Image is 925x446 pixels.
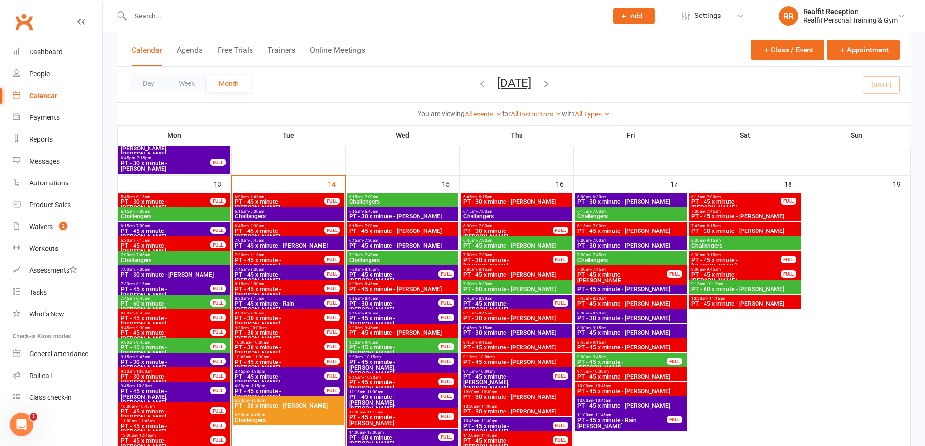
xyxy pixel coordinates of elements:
[577,330,685,336] span: PT - 45 x minute - [PERSON_NAME]
[29,372,52,380] div: Roll call
[249,209,264,214] span: - 7:00am
[575,110,610,118] a: All Types
[691,253,781,257] span: 8:30am
[349,243,456,248] span: PT - 45 x minute - [PERSON_NAME]
[705,253,721,257] span: - 9:15am
[235,282,325,286] span: 8:15am
[135,326,150,330] span: - 9:30am
[463,228,553,240] span: PT - 30 x minute - [PERSON_NAME]
[477,267,492,272] span: - 8:15am
[324,198,340,205] div: FULL
[235,209,342,214] span: 6:15am
[553,256,568,263] div: FULL
[167,75,207,92] button: Week
[463,282,571,286] span: 7:30am
[328,176,345,192] div: 14
[363,355,381,359] span: - 10:15am
[13,129,102,150] a: Reports
[324,285,340,292] div: FULL
[268,46,295,66] button: Trainers
[235,199,325,211] span: PT - 45 x minute - [PERSON_NAME]
[779,6,798,26] div: RR
[324,227,340,234] div: FULL
[218,46,253,66] button: Free Trials
[670,176,688,192] div: 17
[29,92,57,99] div: Calendar
[691,243,799,248] span: Challengers
[310,46,365,66] button: Online Meetings
[442,176,459,192] div: 15
[705,195,721,199] span: - 7:00am
[591,297,606,301] span: - 8:30am
[235,195,325,199] span: 6:00am
[135,311,150,315] span: - 8:45am
[120,297,211,301] span: 7:45am
[613,8,655,24] button: Add
[463,345,571,350] span: PT - 45 x minute - [PERSON_NAME]
[363,224,378,228] span: - 7:00am
[577,228,685,234] span: PT - 45 x minute - [PERSON_NAME]
[210,299,226,307] div: FULL
[120,140,211,157] span: PT - 45 x minute - [PERSON_NAME], [PERSON_NAME]
[13,281,102,303] a: Tasks
[13,41,102,63] a: Dashboard
[324,270,340,278] div: FULL
[120,253,228,257] span: 7:00am
[418,110,465,117] strong: You are viewing
[691,238,799,243] span: 8:30am
[13,172,102,194] a: Automations
[591,224,606,228] span: - 7:00am
[705,209,721,214] span: - 7:45am
[349,267,439,272] span: 7:30am
[249,282,264,286] span: - 9:00am
[363,209,378,214] span: - 6:45am
[438,343,454,350] div: FULL
[120,340,211,345] span: 9:00am
[577,286,685,292] span: PT - 45 x minute - [PERSON_NAME]
[667,270,682,278] div: FULL
[477,209,492,214] span: - 7:00am
[120,224,211,228] span: 6:15am
[688,125,802,146] th: Sat
[463,253,553,257] span: 7:00am
[691,195,781,199] span: 6:15am
[577,311,685,315] span: 8:00am
[460,125,574,146] th: Thu
[235,311,325,315] span: 9:00am
[120,330,211,342] span: PT - 45 x minute - [PERSON_NAME]
[349,253,456,257] span: 7:00am
[363,297,378,301] span: - 8:45am
[249,195,264,199] span: - 6:45am
[135,156,151,160] span: - 7:15pm
[577,257,685,263] span: Challangers
[465,110,502,118] a: All events
[691,297,799,301] span: 10:30am
[556,176,573,192] div: 16
[235,228,325,240] span: PT - 45 x minute - [PERSON_NAME]
[12,10,36,34] a: Clubworx
[29,201,71,209] div: Product Sales
[349,326,456,330] span: 9:00am
[210,285,226,292] div: FULL
[477,340,492,345] span: - 9:15am
[438,299,454,307] div: FULL
[13,63,102,85] a: People
[463,330,571,336] span: PT - 30 x minute - [PERSON_NAME]
[13,107,102,129] a: Payments
[207,75,251,92] button: Month
[577,301,685,307] span: PT - 45 x minute - [PERSON_NAME]
[707,297,725,301] span: - 11:15am
[691,282,799,286] span: 9:15am
[120,238,211,243] span: 6:30am
[363,311,378,315] span: - 9:30am
[249,326,267,330] span: - 10:00am
[249,224,264,228] span: - 7:30am
[235,345,325,356] span: PT - 30 x minute - [PERSON_NAME]
[577,214,685,219] span: Challengers
[210,198,226,205] div: FULL
[29,70,50,78] div: People
[177,46,203,66] button: Agenda
[210,329,226,336] div: FULL
[463,315,571,321] span: PT - 30 x minute - [PERSON_NAME]
[781,198,796,205] div: FULL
